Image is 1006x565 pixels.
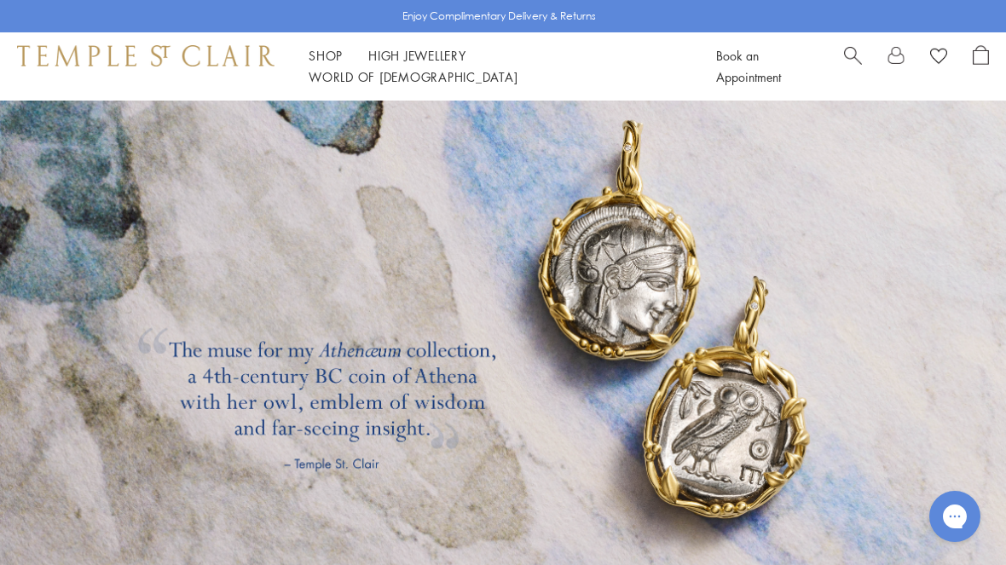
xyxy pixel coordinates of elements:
a: Book an Appointment [716,47,781,85]
a: High JewelleryHigh Jewellery [368,47,466,64]
a: Open Shopping Bag [973,45,989,88]
p: Enjoy Complimentary Delivery & Returns [402,8,596,25]
a: Search [844,45,862,88]
iframe: Gorgias live chat messenger [921,485,989,548]
a: World of [DEMOGRAPHIC_DATA]World of [DEMOGRAPHIC_DATA] [309,68,517,85]
nav: Main navigation [309,45,678,88]
a: ShopShop [309,47,343,64]
img: Temple St. Clair [17,45,275,66]
a: View Wishlist [930,45,947,71]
